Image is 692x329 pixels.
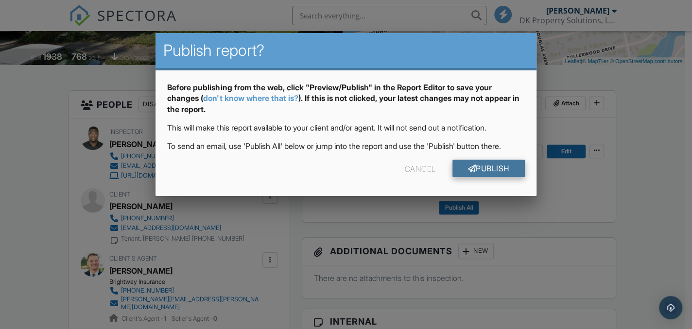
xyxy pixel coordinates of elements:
h2: Publish report? [163,41,528,60]
p: This will make this report available to your client and/or agent. It will not send out a notifica... [167,122,524,133]
div: Cancel [405,160,436,177]
div: Open Intercom Messenger [659,296,682,319]
a: Publish [452,160,525,177]
div: Before publishing from the web, click "Preview/Publish" in the Report Editor to save your changes... [167,82,524,122]
p: To send an email, use 'Publish All' below or jump into the report and use the 'Publish' button th... [167,141,524,151]
a: don't know where that is? [203,93,298,103]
